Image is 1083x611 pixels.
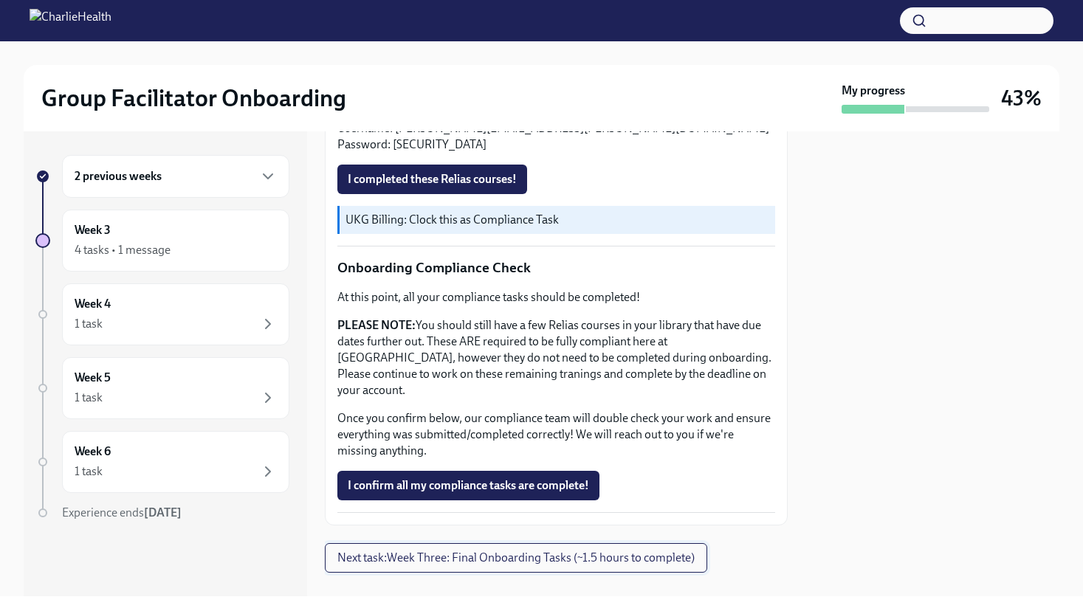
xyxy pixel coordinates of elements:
[75,390,103,406] div: 1 task
[75,242,171,258] div: 4 tasks • 1 message
[337,317,775,398] p: You should still have a few Relias courses in your library that have due dates further out. These...
[30,9,111,32] img: CharlieHealth
[337,258,775,277] p: Onboarding Compliance Check
[144,505,182,519] strong: [DATE]
[35,431,289,493] a: Week 61 task
[75,222,111,238] h6: Week 3
[348,172,517,187] span: I completed these Relias courses!
[35,283,289,345] a: Week 41 task
[842,83,905,99] strong: My progress
[75,463,103,480] div: 1 task
[337,471,599,500] button: I confirm all my compliance tasks are complete!
[325,543,707,573] button: Next task:Week Three: Final Onboarding Tasks (~1.5 hours to complete)
[35,210,289,272] a: Week 34 tasks • 1 message
[41,83,346,113] h2: Group Facilitator Onboarding
[337,550,695,565] span: Next task : Week Three: Final Onboarding Tasks (~1.5 hours to complete)
[337,410,775,459] p: Once you confirm below, our compliance team will double check your work and ensure everything was...
[345,212,769,228] p: UKG Billing: Clock this as Compliance Task
[62,505,182,519] span: Experience ends
[75,296,111,312] h6: Week 4
[75,168,162,184] h6: 2 previous weeks
[337,165,527,194] button: I completed these Relias courses!
[75,316,103,332] div: 1 task
[75,370,111,386] h6: Week 5
[62,155,289,198] div: 2 previous weeks
[1001,85,1042,111] h3: 43%
[337,318,416,332] strong: PLEASE NOTE:
[35,357,289,419] a: Week 51 task
[337,289,775,305] p: At this point, all your compliance tasks should be completed!
[348,478,589,493] span: I confirm all my compliance tasks are complete!
[75,443,111,460] h6: Week 6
